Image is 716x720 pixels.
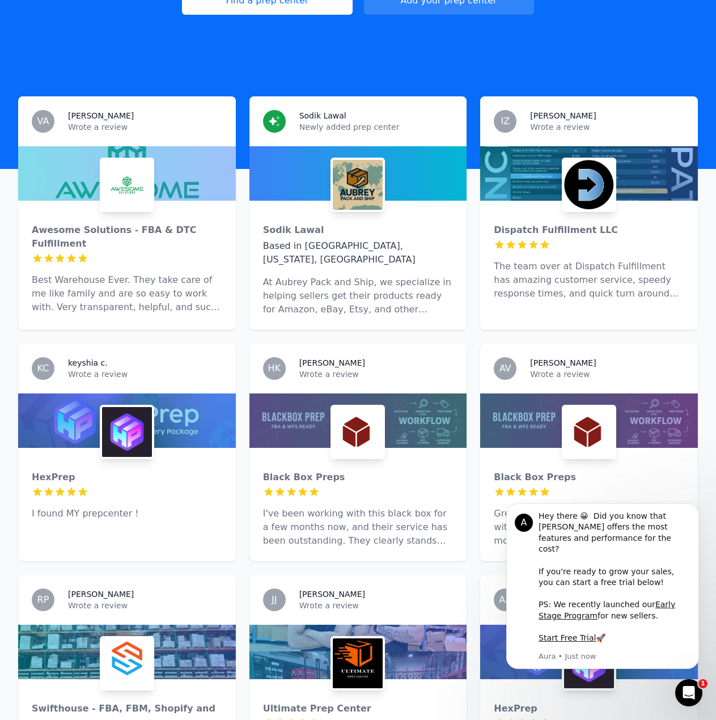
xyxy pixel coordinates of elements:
p: Wrote a review [68,121,222,133]
h3: Sodik Lawal [299,110,346,121]
p: Wrote a review [68,600,222,611]
p: At Aubrey Pack and Ship, we specialize in helping sellers get their products ready for Amazon, eB... [263,276,454,316]
img: Ultimate Prep Center [333,638,383,688]
p: Wrote a review [530,121,684,133]
h3: [PERSON_NAME] [530,357,596,369]
span: RP [37,595,49,604]
div: Ultimate Prep Center [263,702,454,715]
img: Swifthouse - FBA, FBM, Shopify and more [102,638,152,688]
div: Sodik Lawal [263,223,454,237]
div: Dispatch Fulfillment LLC [494,223,684,237]
img: Dispatch Fulfillment LLC [564,160,614,210]
img: Sodik Lawal [333,160,383,210]
p: I've been working with this black box for a few months now, and their service has been outstandin... [263,507,454,548]
img: Black Box Preps [564,407,614,457]
p: The team over at Dispatch Fulfillment has amazing customer service, speedy response times, and qu... [494,260,684,300]
a: Sodik LawalNewly added prep centerSodik LawalSodik LawalBased in [GEOGRAPHIC_DATA], [US_STATE], [... [249,96,467,330]
div: HexPrep [32,471,222,484]
span: AV [499,364,511,373]
p: Wrote a review [68,369,222,380]
div: Black Box Preps [494,471,684,484]
h3: [PERSON_NAME] [68,110,134,121]
a: AV[PERSON_NAME]Wrote a reviewBlack Box PrepsBlack Box PrepsGreat prep center and super easy to wo... [480,344,698,561]
img: Awesome Solutions - FBA & DTC Fulfillment [102,160,152,210]
h3: keyshia c. [68,357,108,369]
div: Black Box Preps [263,471,454,484]
p: Wrote a review [299,600,454,611]
p: Newly added prep center [299,121,454,133]
a: IZ[PERSON_NAME]Wrote a reviewDispatch Fulfillment LLCDispatch Fulfillment LLCThe team over at Dis... [480,96,698,330]
iframe: Intercom live chat [675,679,702,706]
span: 1 [698,679,707,688]
p: Wrote a review [299,369,454,380]
div: Based in [GEOGRAPHIC_DATA], [US_STATE], [GEOGRAPHIC_DATA] [263,239,454,266]
span: JJ [272,595,277,604]
span: VA [37,117,49,126]
img: Black Box Preps [333,407,383,457]
iframe: Intercom notifications message [489,500,716,712]
a: VA[PERSON_NAME]Wrote a reviewAwesome Solutions - FBA & DTC FulfillmentAwesome Solutions - FBA & D... [18,96,236,330]
span: HK [268,364,281,373]
span: KC [37,364,49,373]
a: KCkeyshia c.Wrote a reviewHexPrepHexPrepI found MY prepcenter ! [18,344,236,561]
h3: [PERSON_NAME] [299,588,365,600]
p: I found MY prepcenter ! [32,507,222,520]
img: HexPrep [102,407,152,457]
p: Best Warehouse Ever. They take care of me like family and are so easy to work with. Very transpar... [32,273,222,314]
span: IZ [501,117,510,126]
div: Awesome Solutions - FBA & DTC Fulfillment [32,223,222,251]
h3: [PERSON_NAME] [68,588,134,600]
h3: [PERSON_NAME] [299,357,365,369]
h3: [PERSON_NAME] [530,110,596,121]
p: Wrote a review [530,369,684,380]
a: HK[PERSON_NAME]Wrote a reviewBlack Box PrepsBlack Box PrepsI've been working with this black box ... [249,344,467,561]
